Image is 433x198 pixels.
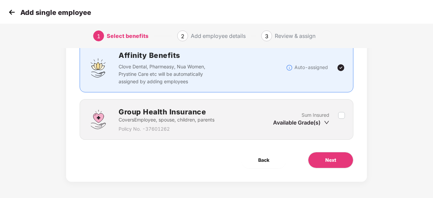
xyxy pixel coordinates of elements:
span: 1 [97,33,100,40]
span: 3 [265,33,268,40]
p: Policy No. - 37601262 [119,125,214,133]
div: Review & assign [275,30,315,41]
img: svg+xml;base64,PHN2ZyBpZD0iVGljay0yNHgyNCIgeG1sbnM9Imh0dHA6Ly93d3cudzMub3JnLzIwMDAvc3ZnIiB3aWR0aD... [337,64,345,72]
p: Covers Employee, spouse, children, parents [119,116,214,124]
div: Available Grade(s) [273,119,329,126]
div: Select benefits [107,30,148,41]
h2: Group Health Insurance [119,106,214,117]
span: 2 [181,33,184,40]
div: Add employee details [191,30,246,41]
h2: Affinity Benefits [119,50,286,61]
p: Clove Dental, Pharmeasy, Nua Women, Prystine Care etc will be automatically assigned by adding em... [119,63,219,85]
span: Back [258,156,269,164]
p: Auto-assigned [294,64,328,71]
span: down [324,120,329,125]
img: svg+xml;base64,PHN2ZyBpZD0iSW5mb18tXzMyeDMyIiBkYXRhLW5hbWU9IkluZm8gLSAzMngzMiIgeG1sbnM9Imh0dHA6Ly... [286,64,293,71]
span: Next [325,156,336,164]
p: Add single employee [20,8,91,17]
p: Sum Insured [302,111,329,119]
button: Next [308,152,353,168]
img: svg+xml;base64,PHN2ZyBpZD0iR3JvdXBfSGVhbHRoX0luc3VyYW5jZSIgZGF0YS1uYW1lPSJHcm91cCBIZWFsdGggSW5zdX... [88,109,108,130]
img: svg+xml;base64,PHN2ZyB4bWxucz0iaHR0cDovL3d3dy53My5vcmcvMjAwMC9zdmciIHdpZHRoPSIzMCIgaGVpZ2h0PSIzMC... [7,7,17,17]
button: Back [241,152,286,168]
img: svg+xml;base64,PHN2ZyBpZD0iQWZmaW5pdHlfQmVuZWZpdHMiIGRhdGEtbmFtZT0iQWZmaW5pdHkgQmVuZWZpdHMiIHhtbG... [88,58,108,78]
